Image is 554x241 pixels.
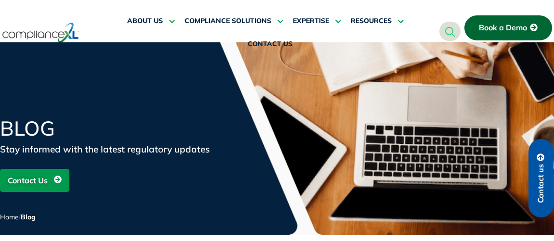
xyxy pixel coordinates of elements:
img: logo-one.svg [2,22,79,44]
span: ABOUT US [127,17,163,25]
span: CONTACT US [248,40,292,49]
span: RESOURCES [351,17,392,25]
a: Book a Demo [464,15,552,40]
a: navsearch-button [439,22,461,41]
span: Contact us [537,164,545,203]
a: CONTACT US [248,33,292,56]
span: Blog [21,213,36,221]
span: EXPERTISE [293,17,329,25]
a: Contact us [528,139,554,217]
a: COMPLIANCE SOLUTIONS [185,10,283,33]
span: COMPLIANCE SOLUTIONS [185,17,271,25]
a: ABOUT US [127,10,175,33]
a: EXPERTISE [293,10,341,33]
span: Book a Demo [479,24,527,32]
a: RESOURCES [351,10,404,33]
span: Contact Us [8,171,48,190]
